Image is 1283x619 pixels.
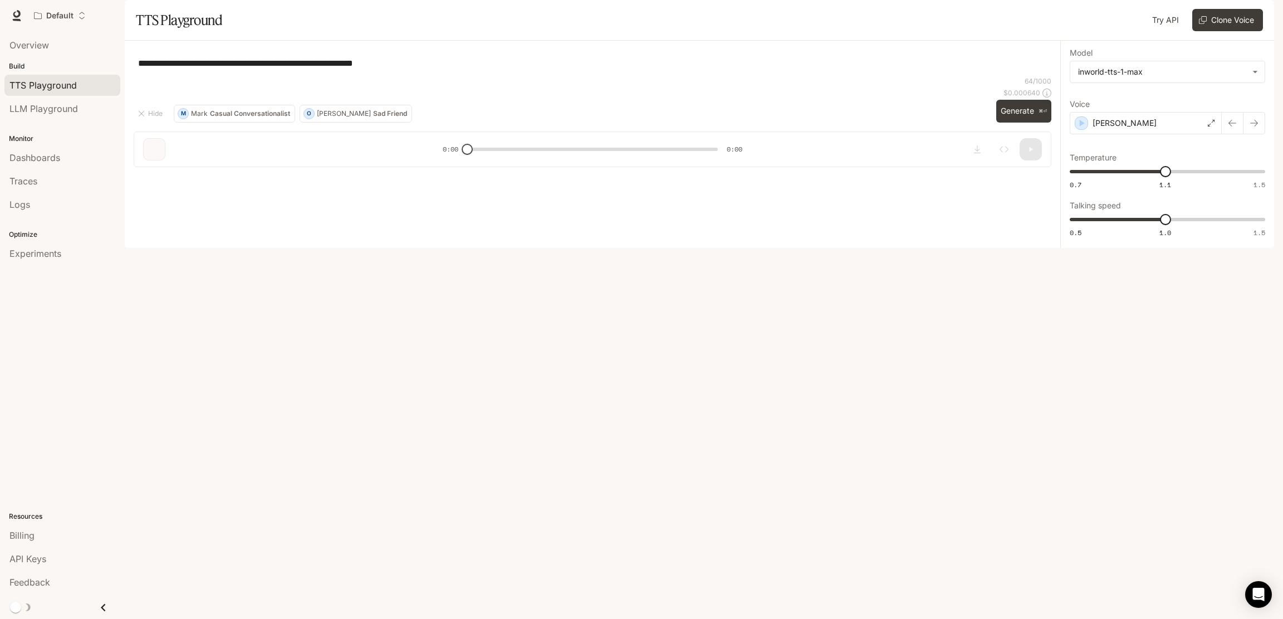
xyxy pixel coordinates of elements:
[1192,9,1263,31] button: Clone Voice
[134,105,169,123] button: Hide
[300,105,412,123] button: O[PERSON_NAME]Sad Friend
[174,105,295,123] button: MMarkCasual Conversationalist
[1039,108,1047,115] p: ⌘⏎
[1025,76,1051,86] p: 64 / 1000
[191,110,208,117] p: Mark
[1070,61,1265,82] div: inworld-tts-1-max
[1070,202,1121,209] p: Talking speed
[1093,118,1157,129] p: [PERSON_NAME]
[1003,88,1040,98] p: $ 0.000640
[1159,228,1171,237] span: 1.0
[136,9,222,31] h1: TTS Playground
[210,110,290,117] p: Casual Conversationalist
[1253,180,1265,189] span: 1.5
[29,4,91,27] button: Open workspace menu
[1253,228,1265,237] span: 1.5
[1070,228,1081,237] span: 0.5
[1070,100,1090,108] p: Voice
[996,100,1051,123] button: Generate⌘⏎
[304,105,314,123] div: O
[1078,66,1247,77] div: inworld-tts-1-max
[1159,180,1171,189] span: 1.1
[1070,154,1116,162] p: Temperature
[1148,9,1183,31] a: Try API
[1245,581,1272,608] div: Open Intercom Messenger
[317,110,371,117] p: [PERSON_NAME]
[46,11,74,21] p: Default
[1070,180,1081,189] span: 0.7
[178,105,188,123] div: M
[373,110,407,117] p: Sad Friend
[1070,49,1093,57] p: Model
